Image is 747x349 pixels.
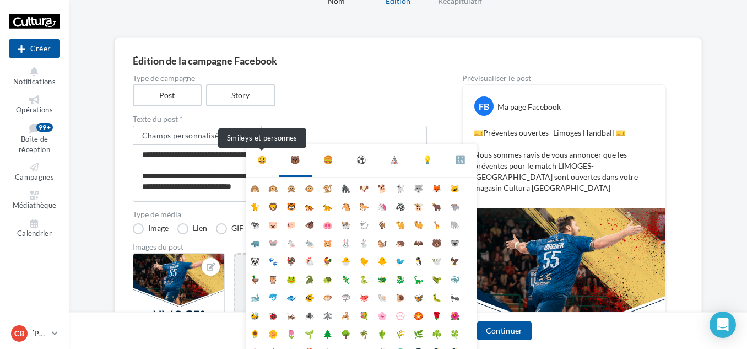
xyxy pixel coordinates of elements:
li: 🐙 [355,287,373,305]
li: 🌷 [282,323,300,341]
li: 🦒 [427,214,446,232]
span: Campagnes [15,173,54,182]
li: 🐴 [337,196,355,214]
div: 🐻 [290,153,300,167]
li: 🐪 [391,214,409,232]
span: Champs personnalisés [142,131,223,140]
label: Image [133,223,169,234]
li: 🐾 [264,250,282,269]
li: 🐓 [318,250,337,269]
li: 🌻 [246,323,264,341]
p: 🎫Préventes ouvertes -Limoges Handball 🎫 Nous sommes ravis de vous annoncer que les préventes pour... [474,127,654,194]
li: 🕸️ [318,305,337,323]
span: Médiathèque [13,201,57,210]
label: GIF [216,223,243,234]
li: 🦓 [391,196,409,214]
li: 🐔 [300,250,318,269]
div: Images du post [133,243,427,251]
span: CB [14,328,24,339]
li: 🐼 [246,250,264,269]
li: 🐍 [355,269,373,287]
label: Type de média [133,211,427,218]
li: 🐅 [300,196,318,214]
li: 🦄 [373,196,391,214]
li: 🐫 [409,214,427,232]
li: 🐖 [282,214,300,232]
li: 🌼 [264,323,282,341]
div: Édition de la campagne Facebook [133,56,684,66]
li: 🏵️ [409,305,427,323]
li: 🦉 [264,269,282,287]
li: 🌵 [373,323,391,341]
li: 🦔 [391,232,409,250]
li: 💮 [391,305,409,323]
div: 😃 [257,153,267,167]
li: 🐊 [300,269,318,287]
li: 🐇 [355,232,373,250]
button: Créer [9,39,60,58]
li: 🌺 [446,305,464,323]
li: 🙈 [246,178,264,196]
li: 🐐 [373,214,391,232]
li: 🐜 [446,287,464,305]
li: 🐻 [427,232,446,250]
li: 🐏 [337,214,355,232]
div: 99+ [36,123,53,132]
p: [PERSON_NAME] [32,328,47,339]
li: 🌿 [409,323,427,341]
li: 🐃 [446,196,464,214]
li: 🐯 [282,196,300,214]
li: 🌴 [355,323,373,341]
li: 💐 [355,305,373,323]
li: 🦇 [409,232,427,250]
label: Texte du post * [133,115,427,123]
span: Calendrier [17,229,52,238]
span: Boîte de réception [19,135,50,154]
li: 🦁 [264,196,282,214]
li: 🌳 [337,323,355,341]
div: ⛪ [389,153,399,167]
li: 🐨 [446,232,464,250]
a: Calendrier [9,217,60,240]
div: Prévisualiser le post [462,74,666,82]
a: CB [PERSON_NAME] [9,323,60,344]
li: 🦎 [337,269,355,287]
li: 🐎 [355,196,373,214]
li: 🐲 [373,269,391,287]
button: Continuer [477,321,532,340]
li: 🦕 [409,269,427,287]
li: 🐿️ [373,232,391,250]
li: 🐕 [373,178,391,196]
div: FB [474,96,494,116]
li: 🦖 [427,269,446,287]
li: 🐢 [318,269,337,287]
li: 🐘 [446,214,464,232]
li: 🐳 [446,269,464,287]
div: Smileys et personnes [218,128,306,148]
li: 🌲 [318,323,337,341]
li: 🐄 [246,214,264,232]
li: 🐠 [300,287,318,305]
li: 🦃 [282,250,300,269]
li: 🐋 [246,287,264,305]
li: 🐦 [391,250,409,269]
span: Opérations [16,105,53,114]
li: 🕷️ [300,305,318,323]
li: 🦈 [337,287,355,305]
li: 🦊 [427,178,446,196]
li: 🐆 [318,196,337,214]
li: 🐷 [264,214,282,232]
li: 🌾 [391,323,409,341]
label: Story [206,84,275,106]
li: 🦋 [409,287,427,305]
li: 🐭 [264,232,282,250]
li: 🐚 [373,287,391,305]
li: 🌱 [300,323,318,341]
li: 🐸 [282,269,300,287]
li: 🕊️ [427,250,446,269]
li: 🙊 [282,178,300,196]
li: 🐒 [318,178,337,196]
li: 🦏 [246,232,264,250]
label: Lien [177,223,207,234]
li: 🐱 [446,178,464,196]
